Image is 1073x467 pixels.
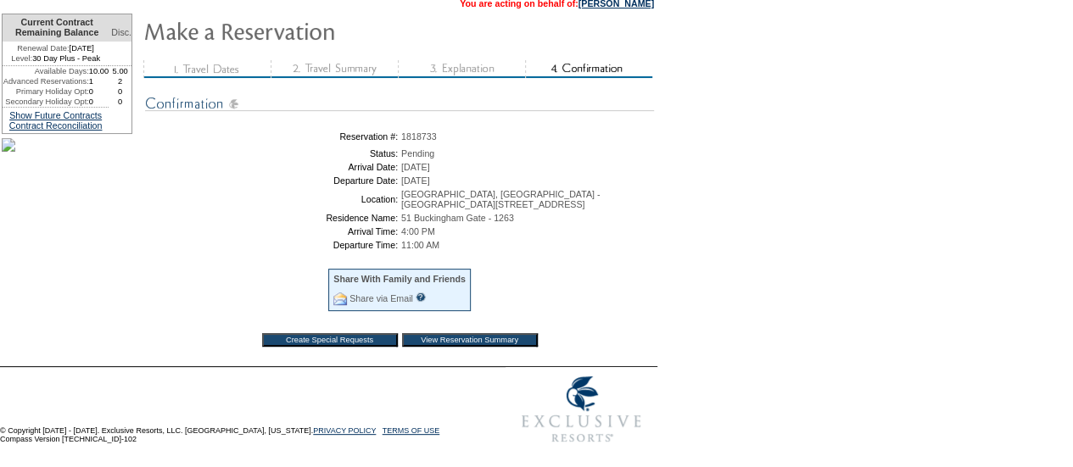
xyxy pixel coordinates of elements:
td: Departure Date: [148,175,398,186]
td: Residence Name: [148,213,398,223]
td: Status: [148,148,398,158]
span: 4:00 PM [401,226,435,236]
img: step1_state3.gif [143,60,271,78]
td: Arrival Date: [148,162,398,172]
img: Make Reservation [143,14,483,47]
span: Renewal Date: [17,43,69,53]
span: Pending [401,148,434,158]
td: 2 [109,76,131,86]
td: Current Contract Remaining Balance [3,14,109,42]
span: 11:00 AM [401,240,439,250]
td: 30 Day Plus - Peak [3,53,109,66]
span: [DATE] [401,175,430,186]
td: Departure Time: [148,240,398,250]
td: Advanced Reservations: [3,76,89,86]
span: Level: [11,53,32,64]
td: Secondary Holiday Opt: [3,97,89,107]
td: [DATE] [3,42,109,53]
td: 0 [89,97,109,107]
td: 0 [109,86,131,97]
a: Share via Email [349,293,413,303]
a: PRIVACY POLICY [313,426,376,435]
span: [DATE] [401,162,430,172]
td: Primary Holiday Opt: [3,86,89,97]
td: 0 [89,86,109,97]
span: 51 Buckingham Gate - 1263 [401,213,514,223]
span: 1818733 [401,131,437,142]
td: Arrival Time: [148,226,398,236]
a: Show Future Contracts [9,110,102,120]
a: Contract Reconciliation [9,120,103,131]
td: Reservation #: [148,131,398,142]
td: 1 [89,76,109,86]
img: step2_state3.gif [271,60,398,78]
input: View Reservation Summary [402,333,538,347]
img: step4_state2.gif [525,60,652,78]
input: What is this? [416,292,426,302]
td: 5.00 [109,66,131,76]
td: Location: [148,189,398,209]
td: Available Days: [3,66,89,76]
a: TERMS OF USE [383,426,440,435]
td: 10.00 [89,66,109,76]
div: Share With Family and Friends [333,274,466,284]
span: Disc. [111,27,131,37]
span: [GEOGRAPHIC_DATA], [GEOGRAPHIC_DATA] - [GEOGRAPHIC_DATA][STREET_ADDRESS] [401,189,600,209]
td: 0 [109,97,131,107]
img: Exclusive Resorts [506,367,657,452]
input: Create Special Requests [262,333,398,347]
img: RDM_dest1_shells_test.jpg [2,138,15,152]
img: step3_state3.gif [398,60,525,78]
